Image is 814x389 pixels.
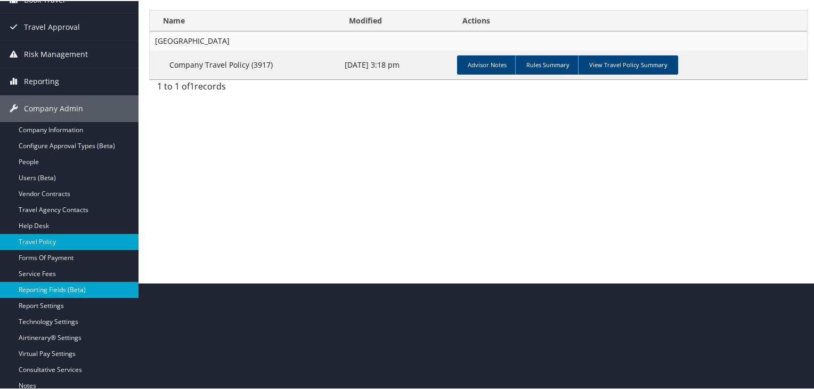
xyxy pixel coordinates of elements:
th: Modified: activate to sort column ascending [339,10,452,30]
th: Name: activate to sort column ascending [150,10,339,30]
span: Risk Management [24,40,88,67]
a: Rules Summary [515,54,580,74]
th: Actions [453,10,807,30]
span: Travel Approval [24,13,80,39]
span: Reporting [24,67,59,94]
a: View Travel Policy Summary [578,54,678,74]
span: Company Admin [24,94,83,121]
a: Advisor Notes [457,54,517,74]
td: [GEOGRAPHIC_DATA] [150,30,807,50]
div: 1 to 1 of records [157,79,306,97]
td: Company Travel Policy (3917) [150,50,339,78]
span: 1 [190,79,194,91]
td: [DATE] 3:18 pm [339,50,452,78]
